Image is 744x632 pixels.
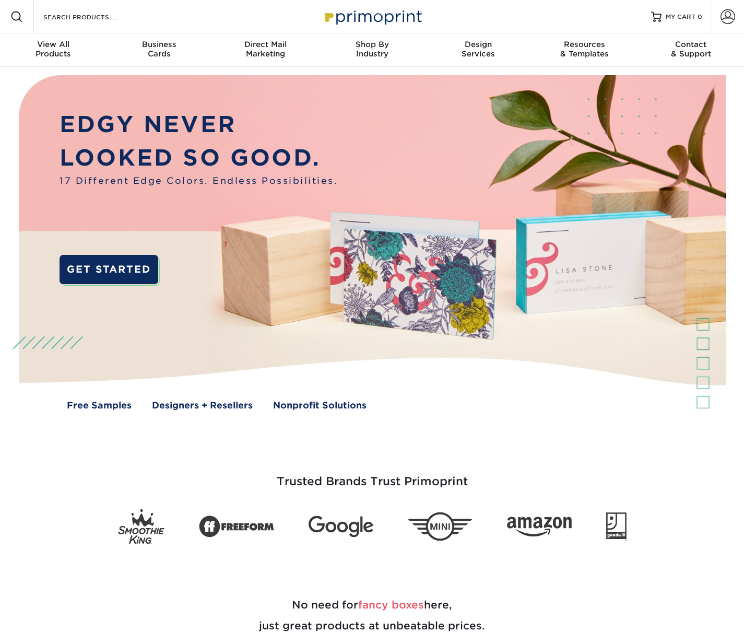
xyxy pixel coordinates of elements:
[42,10,144,23] input: SEARCH PRODUCTS.....
[532,40,638,58] div: & Templates
[425,40,532,58] div: Services
[67,450,678,501] h3: Trusted Brands Trust Primoprint
[358,599,424,611] span: fancy boxes
[408,512,473,541] img: Mini
[637,33,744,67] a: Contact& Support
[118,509,164,544] img: Smoothie King
[199,510,274,544] img: Freeform
[60,108,338,141] p: EDGY NEVER
[67,399,132,413] a: Free Samples
[107,40,213,58] div: Cards
[425,33,532,67] a: DesignServices
[273,399,367,413] a: Nonprofit Solutions
[107,40,213,49] span: Business
[532,40,638,49] span: Resources
[212,40,319,49] span: Direct Mail
[60,255,158,284] a: GET STARTED
[212,40,319,58] div: Marketing
[152,399,253,413] a: Designers + Resellers
[606,512,627,541] img: Goodwill
[212,33,319,67] a: Direct MailMarketing
[320,5,424,28] img: Primoprint
[507,517,572,537] img: Amazon
[309,516,373,537] img: Google
[107,33,213,67] a: BusinessCards
[60,141,338,174] p: LOOKED SO GOOD.
[425,40,532,49] span: Design
[319,40,426,58] div: Industry
[319,33,426,67] a: Shop ByIndustry
[637,40,744,58] div: & Support
[698,13,702,20] span: 0
[666,13,695,21] span: MY CART
[637,40,744,49] span: Contact
[532,33,638,67] a: Resources& Templates
[60,174,338,188] span: 17 Different Edge Colors. Endless Possibilities.
[319,40,426,49] span: Shop By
